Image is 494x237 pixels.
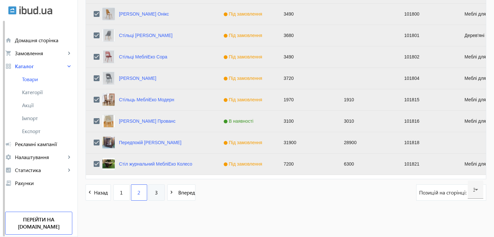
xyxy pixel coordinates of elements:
[223,11,264,17] span: Під замовлення
[223,118,255,124] span: В наявності
[5,167,12,173] mat-icon: analytics
[15,141,72,147] span: Рекламні кампанії
[66,50,72,56] mat-icon: keyboard_arrow_right
[5,141,12,147] mat-icon: campaign
[419,189,468,196] span: Позицій на сторінці:
[119,33,172,38] a: Стільці [PERSON_NAME]
[22,76,72,82] span: Товари
[155,189,158,196] span: 3
[396,25,457,46] div: 101801
[119,97,174,102] a: Стільць МебліЕко Модерн
[223,54,264,59] span: Під замовлення
[336,154,396,175] div: 6300
[15,167,66,173] span: Статистика
[66,154,72,160] mat-icon: keyboard_arrow_right
[119,161,192,167] a: Стіл журнальний МебліЕко Колесо
[22,128,72,134] span: Експорт
[15,50,66,56] span: Замовлення
[5,63,12,69] mat-icon: grid_view
[5,50,12,56] mat-icon: shopping_cart
[15,180,72,186] span: Рахунки
[15,63,66,69] span: Каталог
[336,111,396,132] div: 3010
[94,189,111,196] span: Назад
[396,68,457,89] div: 101804
[223,76,264,81] span: Під замовлення
[137,189,140,196] span: 2
[119,76,156,81] a: [PERSON_NAME]
[66,63,72,69] mat-icon: keyboard_arrow_right
[5,180,12,186] mat-icon: receipt_long
[276,132,336,153] div: 31900
[396,89,457,110] div: 101815
[276,4,336,25] div: 3490
[5,212,72,235] a: Перейти на [DOMAIN_NAME]
[8,6,17,15] img: ibud.svg
[22,115,72,121] span: Імпорт
[276,25,336,46] div: 3680
[276,68,336,89] div: 3720
[336,89,396,110] div: 1910
[22,89,72,95] span: Категорії
[86,184,111,201] button: Назад
[119,118,175,124] a: [PERSON_NAME] Прованс
[119,140,182,145] a: Передпокій [PERSON_NAME]
[168,188,176,196] mat-icon: navigate_next
[276,46,336,68] div: 3490
[336,132,396,153] div: 28900
[223,33,264,38] span: Під замовлення
[120,189,123,196] span: 1
[19,6,52,15] img: ibud_text.svg
[223,161,264,167] span: Під замовлення
[276,154,336,175] div: 7200
[119,54,167,59] a: Стільці МебліЕко Сора
[15,37,72,44] span: Домашня сторінка
[66,167,72,173] mat-icon: keyboard_arrow_right
[396,154,457,175] div: 101821
[396,132,457,153] div: 101818
[167,184,195,201] button: Вперед
[86,188,94,196] mat-icon: navigate_before
[276,89,336,110] div: 1970
[15,154,66,160] span: Налаштування
[5,154,12,160] mat-icon: settings
[223,140,264,145] span: Під замовлення
[396,111,457,132] div: 101816
[176,189,195,196] span: Вперед
[223,97,264,102] span: Під замовлення
[276,111,336,132] div: 3100
[119,11,169,17] a: [PERSON_NAME] Онікс
[22,102,72,108] span: Акції
[396,4,457,25] div: 101800
[396,46,457,68] div: 101802
[5,37,12,44] mat-icon: home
